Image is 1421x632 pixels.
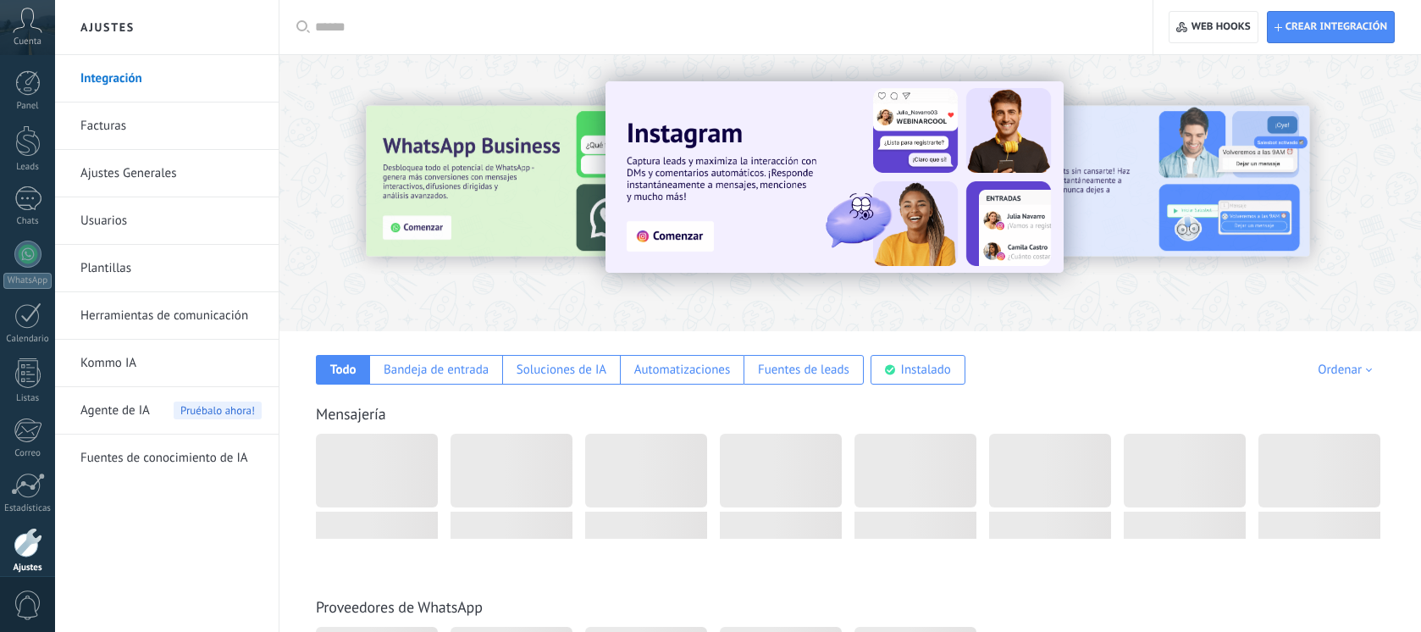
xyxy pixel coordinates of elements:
div: Soluciones de IA [517,362,606,378]
div: Leads [3,162,53,173]
li: Ajustes Generales [55,150,279,197]
li: Plantillas [55,245,279,292]
span: Web hooks [1192,20,1251,34]
div: Panel [3,101,53,112]
a: Integración [80,55,262,103]
div: Ajustes [3,563,53,574]
a: Kommo IA [80,340,262,387]
div: Todo [330,362,357,378]
div: Bandeja de entrada [384,362,489,378]
div: Automatizaciones [634,362,731,378]
span: Crear integración [1286,20,1387,34]
li: Fuentes de conocimiento de IA [55,435,279,481]
a: Proveedores de WhatsApp [316,597,483,617]
li: Facturas [55,103,279,150]
li: Kommo IA [55,340,279,387]
div: Fuentes de leads [758,362,849,378]
div: Estadísticas [3,503,53,514]
div: WhatsApp [3,273,52,289]
img: Slide 2 [949,106,1310,257]
div: Listas [3,393,53,404]
a: Herramientas de comunicación [80,292,262,340]
li: Herramientas de comunicación [55,292,279,340]
img: Slide 1 [605,81,1064,273]
div: Calendario [3,334,53,345]
a: Mensajería [316,404,386,424]
div: Correo [3,448,53,459]
a: Fuentes de conocimiento de IA [80,435,262,482]
span: Pruébalo ahora! [174,402,262,419]
li: Agente de IA [55,387,279,435]
img: Slide 3 [366,106,727,257]
a: Usuarios [80,197,262,245]
a: Plantillas [80,245,262,292]
a: Agente de IA Pruébalo ahora! [80,387,262,435]
div: Ordenar [1318,362,1378,378]
a: Ajustes Generales [80,150,262,197]
div: Instalado [901,362,951,378]
a: Facturas [80,103,262,150]
li: Usuarios [55,197,279,245]
span: Cuenta [14,36,41,47]
span: Agente de IA [80,387,150,435]
button: Crear integración [1267,11,1395,43]
li: Integración [55,55,279,103]
button: Web hooks [1169,11,1258,43]
div: Chats [3,216,53,227]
